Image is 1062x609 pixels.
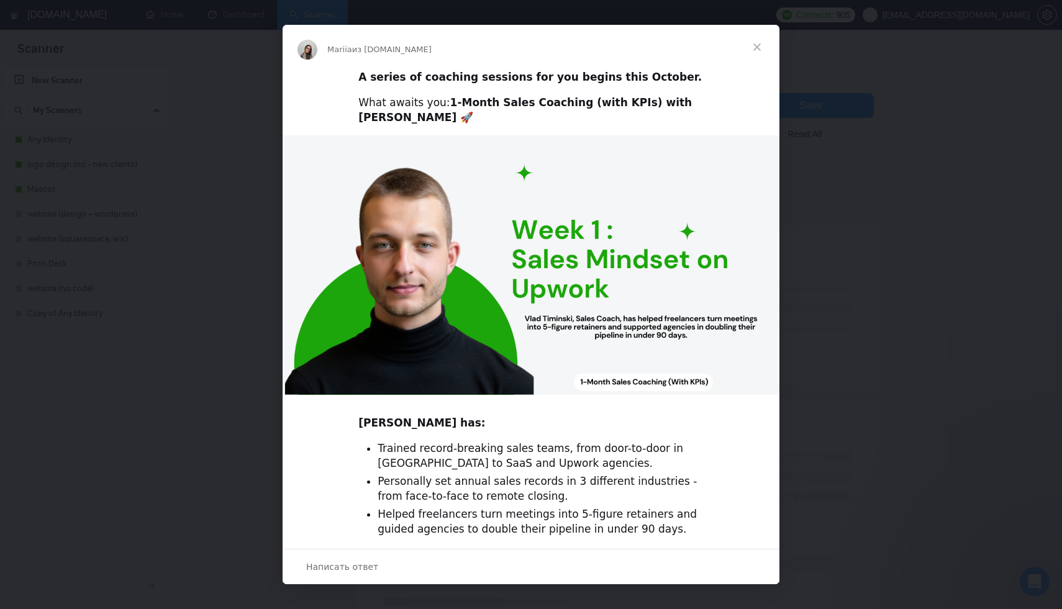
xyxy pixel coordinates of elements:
[735,25,779,70] span: Закрыть
[358,96,704,125] div: What awaits you:
[358,96,692,124] b: 1-Month Sales Coaching (with KPIs) with [PERSON_NAME] 🚀
[306,559,378,575] span: Написать ответ
[378,441,704,471] li: Trained record-breaking sales teams, from door-to-door in [GEOGRAPHIC_DATA] to SaaS and Upwork ag...
[378,474,704,504] li: Personally set annual sales records in 3 different industries - from face-to-face to remote closing.
[378,507,704,537] li: Helped freelancers turn meetings into 5-figure retainers and guided agencies to double their pipe...
[283,549,779,584] div: Открыть разговор и ответить
[327,45,352,54] span: Mariia
[352,45,432,54] span: из [DOMAIN_NAME]
[358,417,485,429] b: [PERSON_NAME] has:
[358,71,702,83] b: A series of coaching sessions for you begins this October.
[297,40,317,60] img: Profile image for Mariia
